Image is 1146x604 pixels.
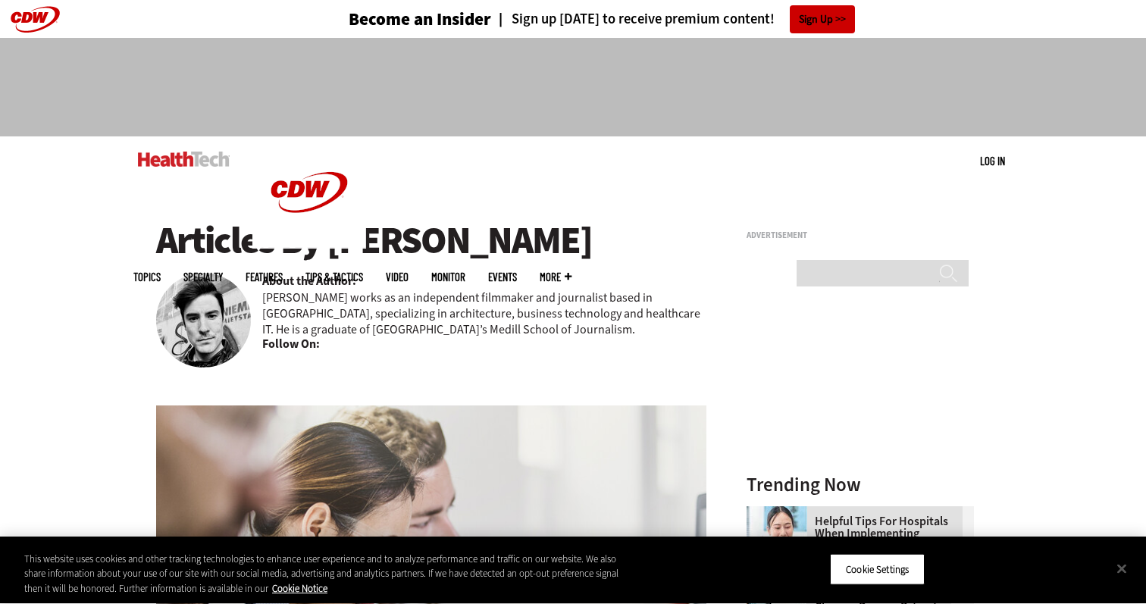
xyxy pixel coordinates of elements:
a: Tips & Tactics [305,271,363,283]
button: Close [1105,552,1138,585]
a: Log in [980,154,1005,167]
h3: Trending Now [747,475,974,494]
span: Topics [133,271,161,283]
a: CDW [252,236,366,252]
img: Home [138,152,230,167]
iframe: advertisement [297,53,849,121]
img: nathan eddy [156,273,251,368]
a: Sign up [DATE] to receive premium content! [491,12,775,27]
a: MonITor [431,271,465,283]
img: Home [252,136,366,249]
a: Sign Up [790,5,855,33]
p: [PERSON_NAME] works as an independent filmmaker and journalist based in [GEOGRAPHIC_DATA], specia... [262,289,706,337]
a: Doctor using phone to dictate to tablet [747,506,815,518]
a: Become an Insider [292,11,491,28]
iframe: advertisement [747,246,974,435]
span: Specialty [183,271,223,283]
a: Video [386,271,409,283]
a: Events [488,271,517,283]
h3: Become an Insider [349,11,491,28]
a: More information about your privacy [272,582,327,595]
button: Cookie Settings [830,553,925,585]
b: Follow On: [262,336,320,352]
a: Helpful Tips for Hospitals When Implementing Microsoft Dragon Copilot [747,515,965,552]
div: This website uses cookies and other tracking technologies to enhance user experience and to analy... [24,552,631,596]
img: Doctor using phone to dictate to tablet [747,506,807,567]
span: More [540,271,571,283]
a: Features [246,271,283,283]
div: User menu [980,153,1005,169]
